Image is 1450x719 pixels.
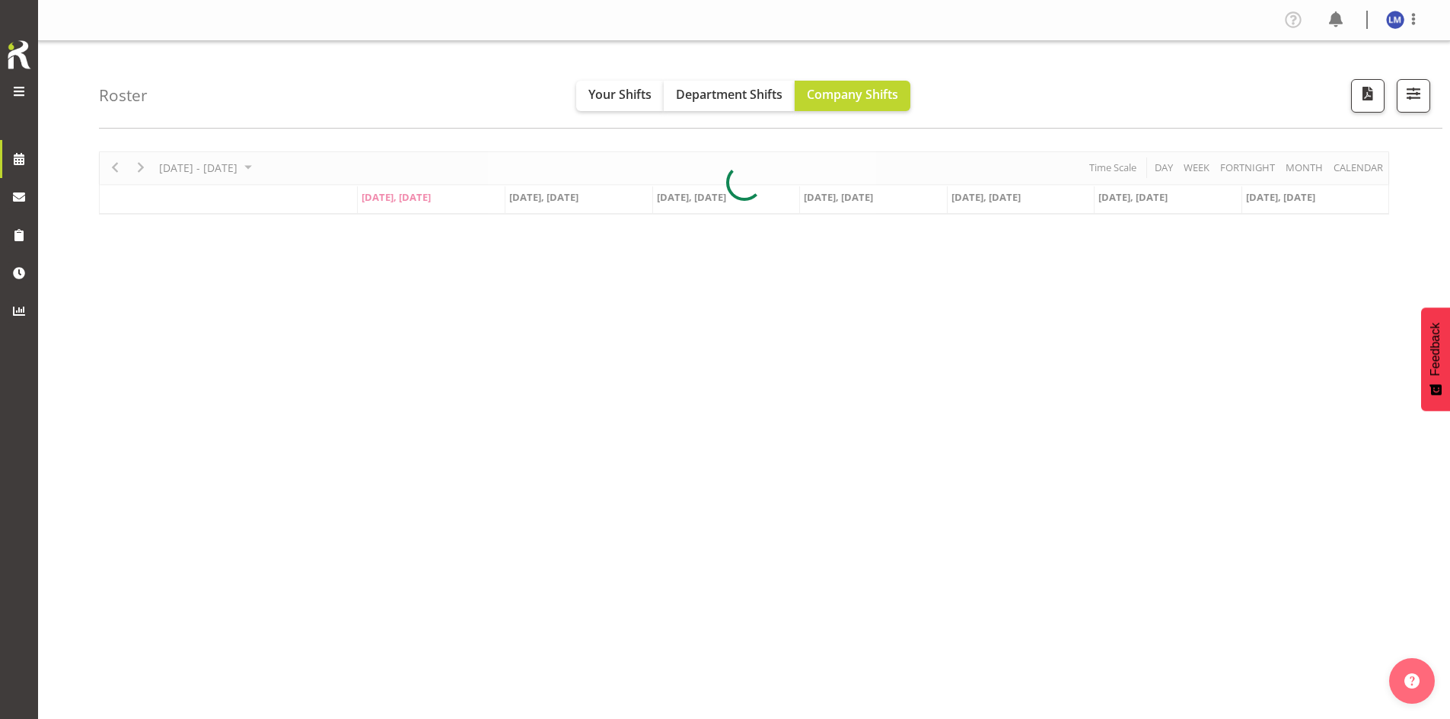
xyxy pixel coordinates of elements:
[1429,323,1442,376] span: Feedback
[588,86,652,103] span: Your Shifts
[4,38,34,72] img: Rosterit icon logo
[99,87,148,104] h4: Roster
[1386,11,1404,29] img: lainie-montgomery10478.jpg
[664,81,795,111] button: Department Shifts
[1404,673,1420,689] img: help-xxl-2.png
[576,81,664,111] button: Your Shifts
[1397,79,1430,113] button: Filter Shifts
[1421,307,1450,411] button: Feedback - Show survey
[676,86,782,103] span: Department Shifts
[807,86,898,103] span: Company Shifts
[795,81,910,111] button: Company Shifts
[1351,79,1385,113] button: Download a PDF of the roster according to the set date range.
